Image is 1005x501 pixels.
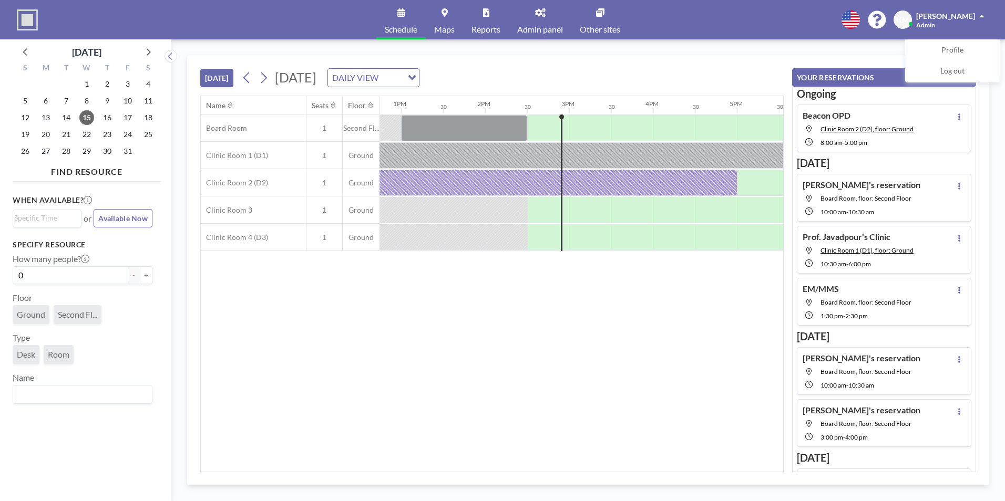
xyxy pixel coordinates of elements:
[916,12,975,20] span: [PERSON_NAME]
[38,127,53,142] span: Monday, October 20, 2025
[434,25,455,34] span: Maps
[100,127,115,142] span: Thursday, October 23, 2025
[821,420,911,427] span: Board Room, floor: Second Floor
[100,144,115,159] span: Thursday, October 30, 2025
[59,127,74,142] span: Tuesday, October 21, 2025
[306,151,342,160] span: 1
[471,25,500,34] span: Reports
[306,205,342,215] span: 1
[58,309,97,319] span: Second Fl...
[201,205,252,215] span: Clinic Room 3
[693,103,699,110] div: 30
[312,101,329,110] div: Seats
[120,77,135,91] span: Friday, October 3, 2025
[79,77,94,91] span: Wednesday, October 1, 2025
[343,233,380,242] span: Ground
[821,312,843,320] span: 1:30 PM
[117,62,138,76] div: F
[13,162,161,177] h4: FIND RESOURCE
[59,110,74,125] span: Tuesday, October 14, 2025
[18,144,33,159] span: Sunday, October 26, 2025
[821,260,846,268] span: 10:30 AM
[18,93,33,108] span: Sunday, October 5, 2025
[797,451,971,464] h3: [DATE]
[343,151,380,160] span: Ground
[517,25,563,34] span: Admin panel
[843,312,845,320] span: -
[645,100,659,108] div: 4PM
[84,213,91,224] span: or
[845,139,867,147] span: 5:00 PM
[48,349,69,359] span: Room
[821,433,843,441] span: 3:00 PM
[821,368,911,375] span: Board Room, floor: Second Floor
[797,156,971,170] h3: [DATE]
[609,103,615,110] div: 30
[821,298,911,306] span: Board Room, floor: Second Floor
[14,212,75,224] input: Search for option
[306,123,342,133] span: 1
[821,208,846,216] span: 10:00 AM
[846,381,848,389] span: -
[140,266,152,284] button: +
[561,100,575,108] div: 3PM
[580,25,620,34] span: Other sites
[138,62,158,76] div: S
[803,232,890,242] h4: Prof. Javadpour's Clinic
[343,205,380,215] span: Ground
[940,66,965,77] span: Log out
[38,110,53,125] span: Monday, October 13, 2025
[127,266,140,284] button: -
[17,9,38,30] img: organization-logo
[18,127,33,142] span: Sunday, October 19, 2025
[525,103,531,110] div: 30
[13,385,152,403] div: Search for option
[803,284,839,294] h4: EM/MMS
[916,21,935,29] span: Admin
[821,125,914,133] span: Clinic Room 2 (D2), floor: Ground
[201,151,268,160] span: Clinic Room 1 (D1)
[845,312,868,320] span: 2:30 PM
[13,332,30,343] label: Type
[38,93,53,108] span: Monday, October 6, 2025
[201,233,268,242] span: Clinic Room 4 (D3)
[843,139,845,147] span: -
[200,69,233,87] button: [DATE]
[846,208,848,216] span: -
[440,103,447,110] div: 30
[201,123,247,133] span: Board Room
[330,71,381,85] span: DAILY VIEW
[306,233,342,242] span: 1
[13,240,152,249] h3: Specify resource
[348,101,366,110] div: Floor
[846,260,848,268] span: -
[79,93,94,108] span: Wednesday, October 8, 2025
[17,309,45,319] span: Ground
[120,93,135,108] span: Friday, October 10, 2025
[100,110,115,125] span: Thursday, October 16, 2025
[36,62,56,76] div: M
[821,139,843,147] span: 8:00 AM
[906,40,999,61] a: Profile
[385,25,417,34] span: Schedule
[201,178,268,187] span: Clinic Room 2 (D2)
[17,349,35,359] span: Desk
[79,127,94,142] span: Wednesday, October 22, 2025
[13,254,89,264] label: How many people?
[15,62,36,76] div: S
[14,388,146,401] input: Search for option
[843,433,845,441] span: -
[38,144,53,159] span: Monday, October 27, 2025
[792,68,976,87] button: YOUR RESERVATIONS
[328,69,419,87] div: Search for option
[845,433,868,441] span: 4:00 PM
[120,144,135,159] span: Friday, October 31, 2025
[906,61,999,82] a: Log out
[141,93,156,108] span: Saturday, October 11, 2025
[141,110,156,125] span: Saturday, October 18, 2025
[79,144,94,159] span: Wednesday, October 29, 2025
[13,210,81,226] div: Search for option
[100,77,115,91] span: Thursday, October 2, 2025
[821,381,846,389] span: 10:00 AM
[797,330,971,343] h3: [DATE]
